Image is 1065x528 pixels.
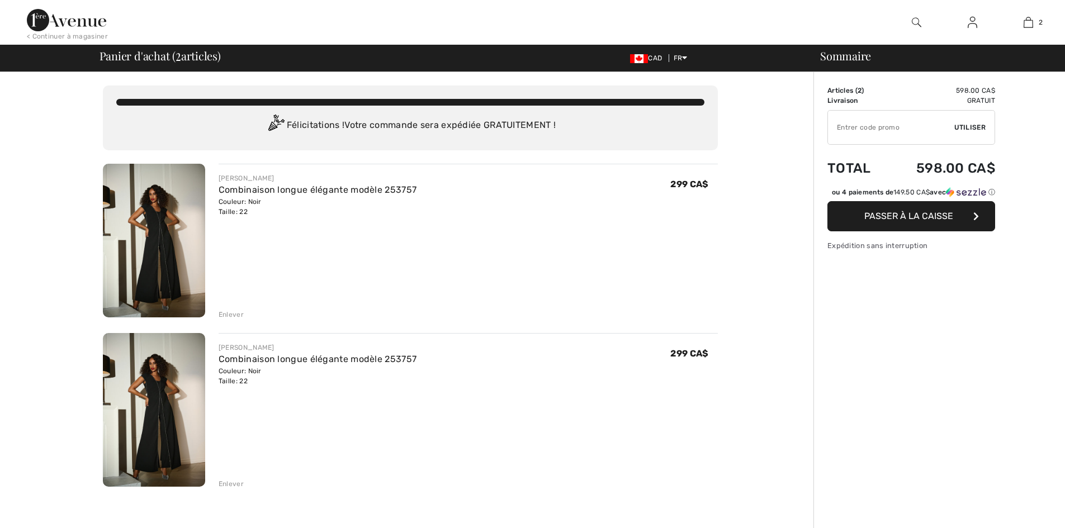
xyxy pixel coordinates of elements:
[670,179,708,189] span: 299 CA$
[807,50,1058,61] div: Sommaire
[1001,16,1055,29] a: 2
[1024,16,1033,29] img: Mon panier
[946,187,986,197] img: Sezzle
[827,240,995,251] div: Expédition sans interruption
[959,16,986,30] a: Se connecter
[968,16,977,29] img: Mes infos
[827,149,887,187] td: Total
[630,54,666,62] span: CAD
[219,173,416,183] div: [PERSON_NAME]
[827,85,887,96] td: Articles ( )
[103,333,205,487] img: Combinaison longue élégante modèle 253757
[27,31,108,41] div: < Continuer à magasiner
[176,47,181,62] span: 2
[219,354,416,364] a: Combinaison longue élégante modèle 253757
[219,310,244,320] div: Enlever
[264,115,287,137] img: Congratulation2.svg
[219,343,416,353] div: [PERSON_NAME]
[219,197,416,217] div: Couleur: Noir Taille: 22
[674,54,688,62] span: FR
[100,50,221,61] span: Panier d'achat ( articles)
[827,201,995,231] button: Passer à la caisse
[887,149,995,187] td: 598.00 CA$
[670,348,708,359] span: 299 CA$
[1039,17,1043,27] span: 2
[887,96,995,106] td: Gratuit
[219,366,416,386] div: Couleur: Noir Taille: 22
[864,211,953,221] span: Passer à la caisse
[103,164,205,317] img: Combinaison longue élégante modèle 253757
[27,9,106,31] img: 1ère Avenue
[954,122,986,132] span: Utiliser
[887,85,995,96] td: 598.00 CA$
[858,87,862,94] span: 2
[630,54,648,63] img: Canadian Dollar
[219,184,416,195] a: Combinaison longue élégante modèle 253757
[912,16,921,29] img: recherche
[827,96,887,106] td: Livraison
[219,479,244,489] div: Enlever
[827,187,995,201] div: ou 4 paiements de149.50 CA$avecSezzle Cliquez pour en savoir plus sur Sezzle
[832,187,995,197] div: ou 4 paiements de avec
[116,115,704,137] div: Félicitations ! Votre commande sera expédiée GRATUITEMENT !
[828,111,954,144] input: Code promo
[893,188,930,196] span: 149.50 CA$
